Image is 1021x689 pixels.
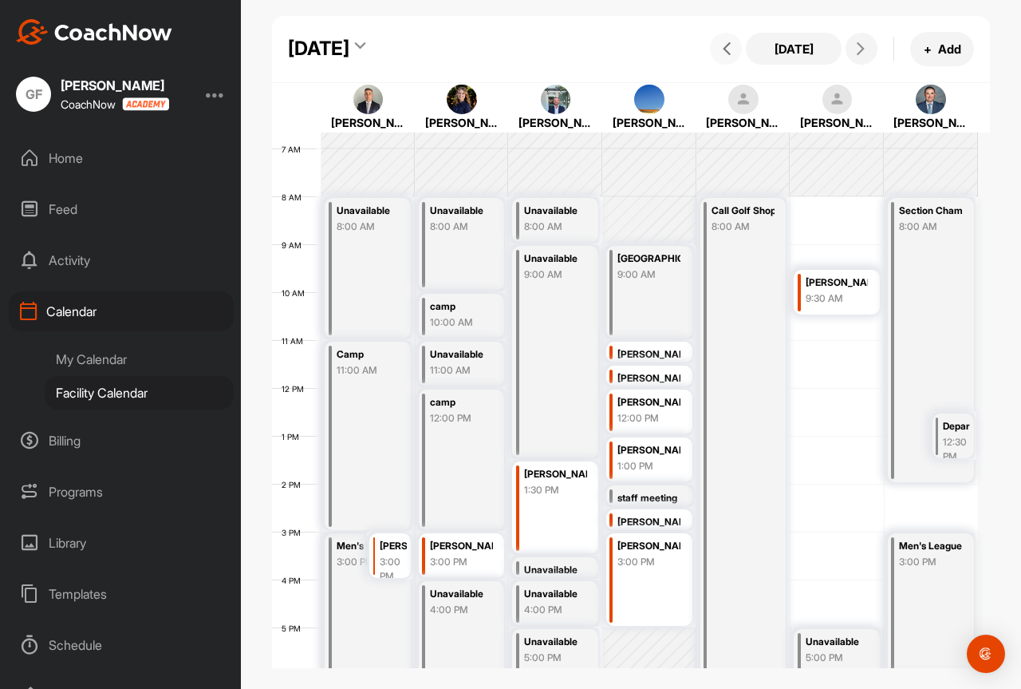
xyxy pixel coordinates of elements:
[337,220,400,234] div: 8:00 AM
[337,537,400,556] div: Men's League
[916,85,946,115] img: square_2188944b32105364a078cb753be2f824.jpg
[272,288,321,298] div: 10 AM
[337,202,400,220] div: Unavailable
[45,376,234,410] div: Facility Calendar
[430,603,493,617] div: 4:00 PM
[272,576,317,585] div: 4 PM
[617,537,680,556] div: [PERSON_NAME]
[9,472,234,512] div: Programs
[430,394,493,412] div: camp
[524,250,587,268] div: Unavailable
[272,480,317,489] div: 2 PM
[430,363,493,378] div: 11:00 AM
[9,421,234,461] div: Billing
[9,625,234,665] div: Schedule
[272,624,317,633] div: 5 PM
[272,432,315,442] div: 1 PM
[425,114,499,131] div: [PERSON_NAME]
[430,585,493,604] div: Unavailable
[524,483,587,497] div: 1:30 PM
[447,85,477,115] img: square_709eb04eea1884cdf60b346a360604b7.jpg
[943,435,970,464] div: 12:30 PM
[524,202,587,220] div: Unavailable
[617,555,680,569] div: 3:00 PM
[712,220,775,234] div: 8:00 AM
[430,220,493,234] div: 8:00 AM
[380,555,407,584] div: 3:00 PM
[806,291,869,306] div: 9:30 AM
[430,202,493,220] div: Unavailable
[613,114,687,131] div: [PERSON_NAME]
[541,85,571,115] img: square_446d4912c97095f53e069ee915ff1568.jpg
[16,77,51,112] div: GF
[430,537,493,556] div: [PERSON_NAME]
[337,363,400,378] div: 11:00 AM
[806,633,869,651] div: Unavailable
[430,555,493,569] div: 3:00 PM
[728,85,759,115] img: square_default-ef6cabf814de5a2bf16c804365e32c732080f9872bdf737d349900a9daf73cf9.png
[430,411,493,426] div: 12:00 PM
[9,240,234,280] div: Activity
[524,465,587,484] div: [PERSON_NAME]
[16,19,172,45] img: CoachNow
[331,114,405,131] div: [PERSON_NAME]
[634,85,664,115] img: square_6c8f0e0a31fe28570eabc462bee4daaf.jpg
[924,41,932,57] span: +
[893,114,968,131] div: [PERSON_NAME]
[617,394,680,412] div: [PERSON_NAME]
[272,384,320,394] div: 12 PM
[430,298,493,316] div: camp
[712,202,775,220] div: Call Golf Shop [PHONE_NUMBER]
[337,555,400,569] div: 3:00 PM
[617,442,680,460] div: [PERSON_NAME]
[9,138,234,178] div: Home
[518,114,593,131] div: [PERSON_NAME]
[524,561,587,580] div: Unavailable
[272,240,317,250] div: 9 AM
[524,585,587,604] div: Unavailable
[899,202,962,220] div: Section Championship?
[524,220,587,234] div: 8:00 AM
[899,220,962,234] div: 8:00 AM
[430,315,493,330] div: 10:00 AM
[822,85,853,115] img: square_default-ef6cabf814de5a2bf16c804365e32c732080f9872bdf737d349900a9daf73cf9.png
[706,114,780,131] div: [PERSON_NAME]
[617,267,680,282] div: 9:00 AM
[430,346,493,364] div: Unavailable
[524,651,587,665] div: 5:00 PM
[61,79,169,92] div: [PERSON_NAME]
[272,192,317,202] div: 8 AM
[272,145,317,154] div: 7 AM
[617,411,680,426] div: 12:00 PM
[272,336,319,346] div: 11 AM
[380,537,407,556] div: [PERSON_NAME]
[943,418,970,436] div: Department Leaders Meeting
[337,346,400,364] div: Camp
[967,635,1005,673] div: Open Intercom Messenger
[288,34,349,63] div: [DATE]
[524,633,587,651] div: Unavailable
[9,291,234,331] div: Calendar
[9,523,234,563] div: Library
[617,459,680,473] div: 1:00 PM
[617,346,680,364] div: [PERSON_NAME]
[122,97,169,111] img: CoachNow acadmey
[61,97,169,111] div: CoachNow
[899,537,962,556] div: Men's League
[617,250,680,268] div: [GEOGRAPHIC_DATA]
[746,33,842,65] button: [DATE]
[806,274,869,292] div: [PERSON_NAME]
[272,528,317,537] div: 3 PM
[617,370,680,388] div: [PERSON_NAME]
[45,343,234,376] div: My Calendar
[910,32,974,66] button: +Add
[806,651,869,665] div: 5:00 PM
[524,267,587,282] div: 9:00 AM
[9,574,234,614] div: Templates
[800,114,874,131] div: [PERSON_NAME] [PERSON_NAME]
[617,489,680,508] div: staff meeting
[353,85,384,115] img: square_1cc27a374cabf7354932ba9b093d3e92.jpg
[9,189,234,229] div: Feed
[617,513,680,532] div: [PERSON_NAME]
[524,603,587,617] div: 4:00 PM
